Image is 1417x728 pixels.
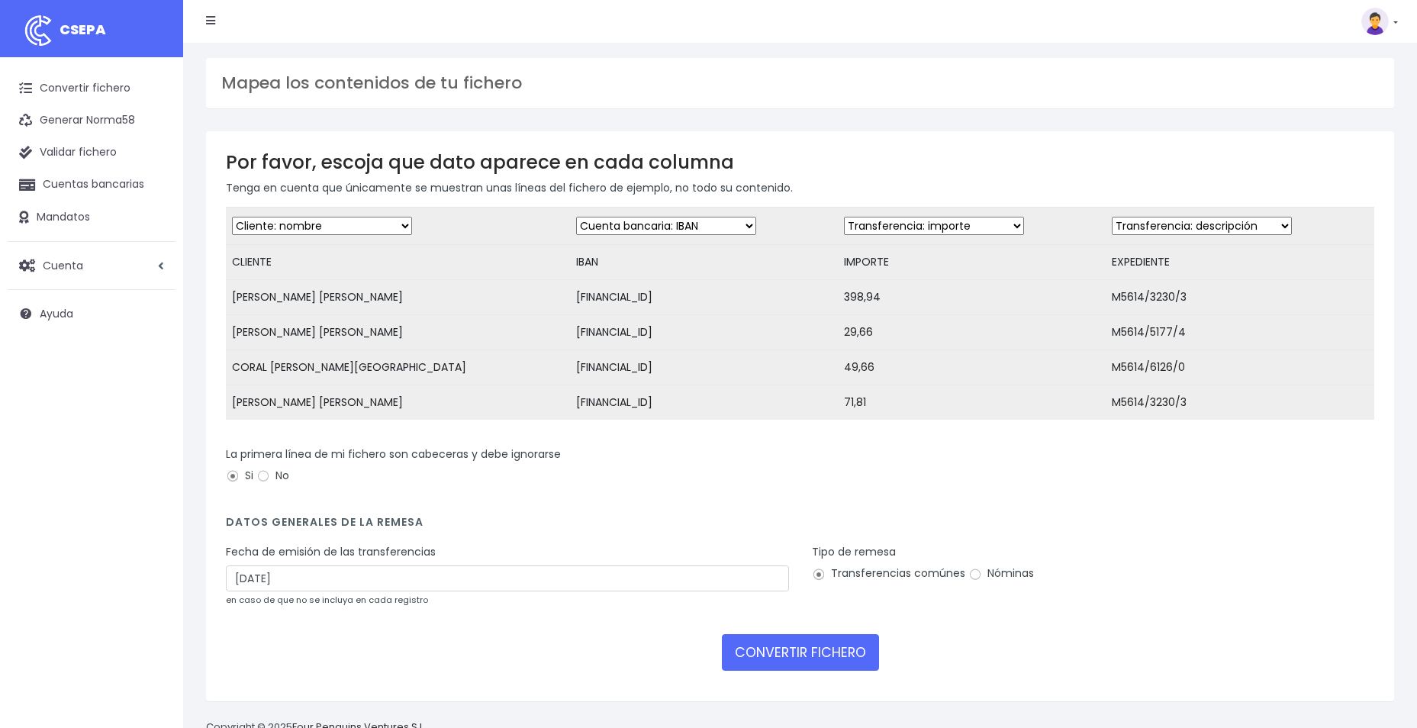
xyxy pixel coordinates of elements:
[1106,385,1374,420] td: M5614/3230/3
[221,73,1379,93] h3: Mapea los contenidos de tu fichero
[226,446,561,462] label: La primera línea de mi fichero son cabeceras y debe ignorarse
[1106,315,1374,350] td: M5614/5177/4
[226,468,253,484] label: Si
[1106,280,1374,315] td: M5614/3230/3
[1361,8,1389,35] img: profile
[8,298,176,330] a: Ayuda
[226,315,570,350] td: [PERSON_NAME] [PERSON_NAME]
[722,634,879,671] button: CONVERTIR FICHERO
[838,315,1106,350] td: 29,66
[8,137,176,169] a: Validar fichero
[8,105,176,137] a: Generar Norma58
[838,280,1106,315] td: 398,94
[570,315,838,350] td: [FINANCIAL_ID]
[226,245,570,280] td: CLIENTE
[812,544,896,560] label: Tipo de remesa
[1106,245,1374,280] td: EXPEDIENTE
[43,257,83,272] span: Cuenta
[19,11,57,50] img: logo
[838,350,1106,385] td: 49,66
[838,245,1106,280] td: IMPORTE
[226,594,428,606] small: en caso de que no se incluya en cada registro
[570,385,838,420] td: [FINANCIAL_ID]
[570,350,838,385] td: [FINANCIAL_ID]
[570,280,838,315] td: [FINANCIAL_ID]
[1106,350,1374,385] td: M5614/6126/0
[226,179,1374,196] p: Tenga en cuenta que únicamente se muestran unas líneas del fichero de ejemplo, no todo su contenido.
[60,20,106,39] span: CSEPA
[226,280,570,315] td: [PERSON_NAME] [PERSON_NAME]
[8,72,176,105] a: Convertir fichero
[226,350,570,385] td: CORAL [PERSON_NAME][GEOGRAPHIC_DATA]
[8,250,176,282] a: Cuenta
[40,306,73,321] span: Ayuda
[8,169,176,201] a: Cuentas bancarias
[256,468,289,484] label: No
[838,385,1106,420] td: 71,81
[968,565,1034,581] label: Nóminas
[226,151,1374,173] h3: Por favor, escoja que dato aparece en cada columna
[570,245,838,280] td: IBAN
[8,201,176,234] a: Mandatos
[812,565,965,581] label: Transferencias comúnes
[226,385,570,420] td: [PERSON_NAME] [PERSON_NAME]
[226,516,1374,536] h4: Datos generales de la remesa
[226,544,436,560] label: Fecha de emisión de las transferencias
